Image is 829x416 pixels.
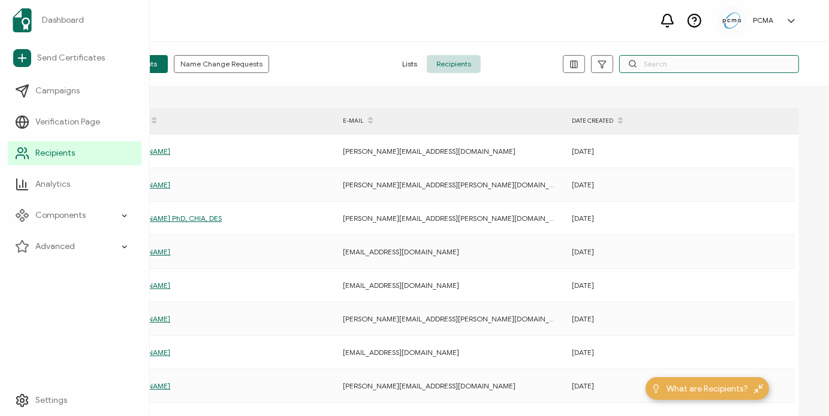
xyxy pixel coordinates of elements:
[572,281,594,290] span: [DATE]
[13,8,32,32] img: sertifier-logomark-colored.svg
[619,55,799,73] input: Search
[343,281,459,290] span: [EMAIL_ADDRESS][DOMAIN_NAME]
[572,147,594,156] span: [DATE]
[572,247,594,256] span: [DATE]
[723,13,741,29] img: 5c892e8a-a8c9-4ab0-b501-e22bba25706e.jpg
[393,55,427,73] span: Lists
[35,178,70,190] span: Analytics
[343,381,516,390] span: [PERSON_NAME][EMAIL_ADDRESS][DOMAIN_NAME]
[343,348,459,357] span: [EMAIL_ADDRESS][DOMAIN_NAME]
[343,147,516,156] span: [PERSON_NAME][EMAIL_ADDRESS][DOMAIN_NAME]
[572,381,594,390] span: [DATE]
[343,180,572,189] span: [PERSON_NAME][EMAIL_ADDRESS][PERSON_NAME][DOMAIN_NAME]
[566,111,795,131] div: DATE CREATED
[572,348,594,357] span: [DATE]
[35,394,67,406] span: Settings
[42,14,84,26] span: Dashboard
[343,214,572,223] span: [PERSON_NAME][EMAIL_ADDRESS][PERSON_NAME][DOMAIN_NAME]
[8,44,141,72] a: Send Certificates
[108,111,337,131] div: FULL NAME
[174,55,269,73] button: Name Change Requests
[35,116,100,128] span: Verification Page
[35,209,86,221] span: Components
[8,172,141,196] a: Analytics
[35,85,80,97] span: Campaigns
[8,110,141,134] a: Verification Page
[572,314,594,323] span: [DATE]
[8,79,141,103] a: Campaigns
[572,180,594,189] span: [DATE]
[8,141,141,165] a: Recipients
[37,52,105,64] span: Send Certificates
[114,214,222,223] span: [PERSON_NAME] PhD, CHIA, DES
[337,111,566,131] div: E-MAIL
[629,281,829,416] iframe: Chat Widget
[427,55,481,73] span: Recipients
[8,4,141,37] a: Dashboard
[572,214,594,223] span: [DATE]
[180,60,263,68] span: Name Change Requests
[753,16,773,25] h5: PCMA
[343,314,572,323] span: [PERSON_NAME][EMAIL_ADDRESS][PERSON_NAME][DOMAIN_NAME]
[35,147,75,159] span: Recipients
[343,247,459,256] span: [EMAIL_ADDRESS][DOMAIN_NAME]
[35,241,75,253] span: Advanced
[8,388,141,412] a: Settings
